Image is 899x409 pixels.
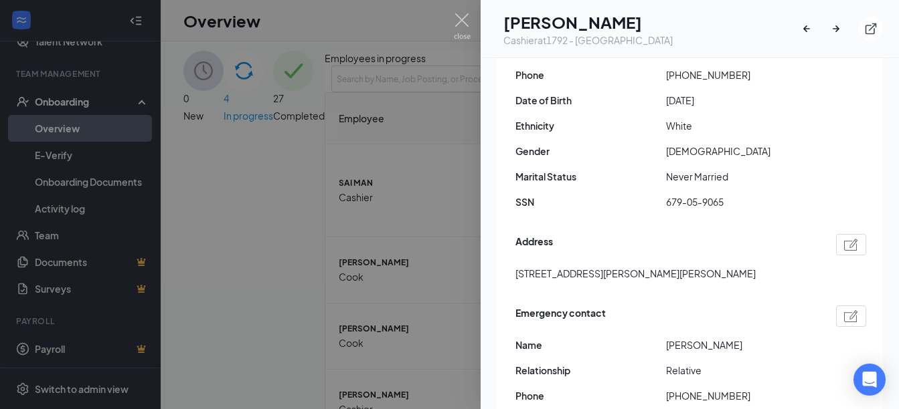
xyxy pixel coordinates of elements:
[515,234,553,255] span: Address
[666,144,817,158] span: [DEMOGRAPHIC_DATA]
[515,169,666,184] span: Marital Status
[666,337,817,352] span: [PERSON_NAME]
[515,305,606,327] span: Emergency contact
[503,11,673,33] h1: [PERSON_NAME]
[515,144,666,158] span: Gender
[666,363,817,378] span: Relative
[515,337,666,352] span: Name
[829,17,853,41] button: ArrowRight
[666,118,817,133] span: White
[515,388,666,403] span: Phone
[666,169,817,184] span: Never Married
[515,93,666,108] span: Date of Birth
[853,364,886,396] div: Open Intercom Messenger
[859,17,883,41] button: ExternalLink
[800,17,824,41] button: ArrowLeftNew
[666,67,817,82] span: [PHONE_NUMBER]
[515,363,666,378] span: Relationship
[515,118,666,133] span: Ethnicity
[864,22,878,35] svg: ExternalLink
[515,266,756,281] span: [STREET_ADDRESS][PERSON_NAME][PERSON_NAME]
[503,33,673,47] div: Cashier at 1792 - [GEOGRAPHIC_DATA]
[800,22,813,35] svg: ArrowLeftNew
[515,67,666,82] span: Phone
[666,93,817,108] span: [DATE]
[515,194,666,209] span: SSN
[829,22,843,35] svg: ArrowRight
[666,194,817,209] span: 679-05-9065
[666,388,817,403] span: [PHONE_NUMBER]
